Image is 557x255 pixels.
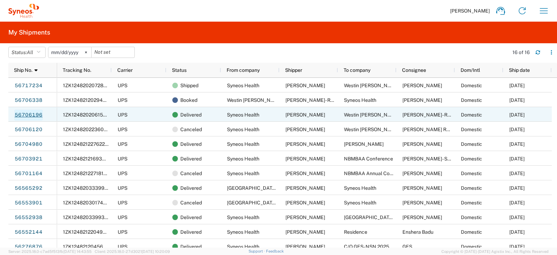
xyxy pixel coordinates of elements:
[402,156,504,162] span: Ivy Roberston- Syneos Health Booth #1151
[117,67,133,73] span: Carrier
[63,171,113,176] span: 1ZK124821227181943
[461,229,482,235] span: Domestic
[118,244,127,249] span: UPS
[509,229,525,235] span: 08/20/2025
[27,50,33,55] span: All
[344,67,370,73] span: To company
[461,112,482,118] span: Domestic
[402,215,442,220] span: Lisa Kelly
[509,215,525,220] span: 08/20/2025
[180,210,202,225] span: Delivered
[14,110,43,121] a: 56706196
[402,141,442,147] span: Tania Turner
[14,124,43,135] a: 56706120
[441,248,549,255] span: Copyright © [DATE]-[DATE] Agistix Inc., All Rights Reserved
[63,97,115,103] span: 1ZK124821202946459
[402,229,433,235] span: Enshera Badu
[14,227,43,238] a: 56552144
[266,249,284,253] a: Feedback
[461,156,482,162] span: Domestic
[63,200,113,205] span: 1ZK124820301741144
[344,141,384,147] span: Tania Turner
[344,229,367,235] span: Residence
[8,249,92,254] span: Server: 2025.18.0-c7ad5f513fb
[118,185,127,191] span: UPS
[461,83,482,88] span: Domestic
[509,97,525,103] span: 09/11/2025
[344,156,393,162] span: NBMBAA Conference
[180,107,202,122] span: Delivered
[285,200,325,205] span: Lisa Kelly
[118,171,127,176] span: UPS
[118,156,127,162] span: UPS
[118,127,127,132] span: UPS
[402,171,442,176] span: Ivy Robertson
[509,244,525,249] span: 07/23/2025
[461,97,482,103] span: Domestic
[450,8,490,14] span: [PERSON_NAME]
[402,83,442,88] span: Terry Gannon
[227,112,259,118] span: Syneos Health
[172,67,187,73] span: Status
[509,185,525,191] span: 08/22/2025
[402,244,412,249] span: GES
[285,97,345,103] span: Terry Gannon- RevMed
[509,127,525,132] span: 09/03/2025
[285,112,325,118] span: Krista Slowikowski
[180,195,202,210] span: Canceled
[285,185,325,191] span: Lisa Kelly
[63,215,117,220] span: 1ZK124820339939923
[14,241,43,253] a: 56276876
[14,212,43,223] a: 56552938
[461,67,480,73] span: Dom/Intl
[14,139,43,150] a: 56704980
[509,67,530,73] span: Ship date
[461,127,482,132] span: Domestic
[509,112,525,118] span: 09/03/2025
[118,83,127,88] span: UPS
[180,166,202,181] span: Canceled
[402,185,442,191] span: Krista Slowikowski
[402,97,442,103] span: Krista Slowikowski
[180,239,202,254] span: Delivered
[227,244,259,249] span: Syneos Health
[344,97,376,103] span: Syneos Health
[180,122,202,137] span: Canceled
[14,80,43,91] a: 56717234
[402,200,442,205] span: Krista Slowikowski
[227,215,259,220] span: Syneos Health
[14,95,43,106] a: 56706338
[142,249,170,254] span: [DATE] 10:20:09
[63,67,91,73] span: Tracking No.
[285,244,325,249] span: Krista Slowikowski
[8,28,50,37] h2: My Shipments
[63,127,116,132] span: 1ZK124820223604664
[461,215,482,220] span: Domestic
[285,171,325,176] span: Krista Slowikowski
[402,67,426,73] span: Consignee
[402,112,486,118] span: Terry Gannon- RevMed Interviews
[92,47,134,58] input: Not set
[63,244,114,249] span: 1ZK124821204561478
[461,171,482,176] span: Domestic
[180,78,198,93] span: Shipped
[509,200,525,205] span: 08/28/2025
[344,185,376,191] span: Syneos Health
[344,200,376,205] span: Syneos Health
[344,83,400,88] span: Westin Raleigh Durham
[285,67,302,73] span: Shipper
[63,141,114,147] span: 1ZK124821227622832
[285,156,325,162] span: Krista Slowikowski
[63,112,116,118] span: 1ZK124820206150436
[344,244,389,249] span: C/O GES- NSN 2025
[509,141,525,147] span: 09/03/2025
[180,181,202,195] span: Delivered
[180,137,202,151] span: Delivered
[180,225,202,239] span: Delivered
[512,49,530,55] div: 16 of 16
[14,197,43,209] a: 56553901
[63,83,116,88] span: 1ZK124820207284326
[344,127,400,132] span: Westin Raleigh Durham
[63,229,114,235] span: 1ZK124821220498918
[118,112,127,118] span: UPS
